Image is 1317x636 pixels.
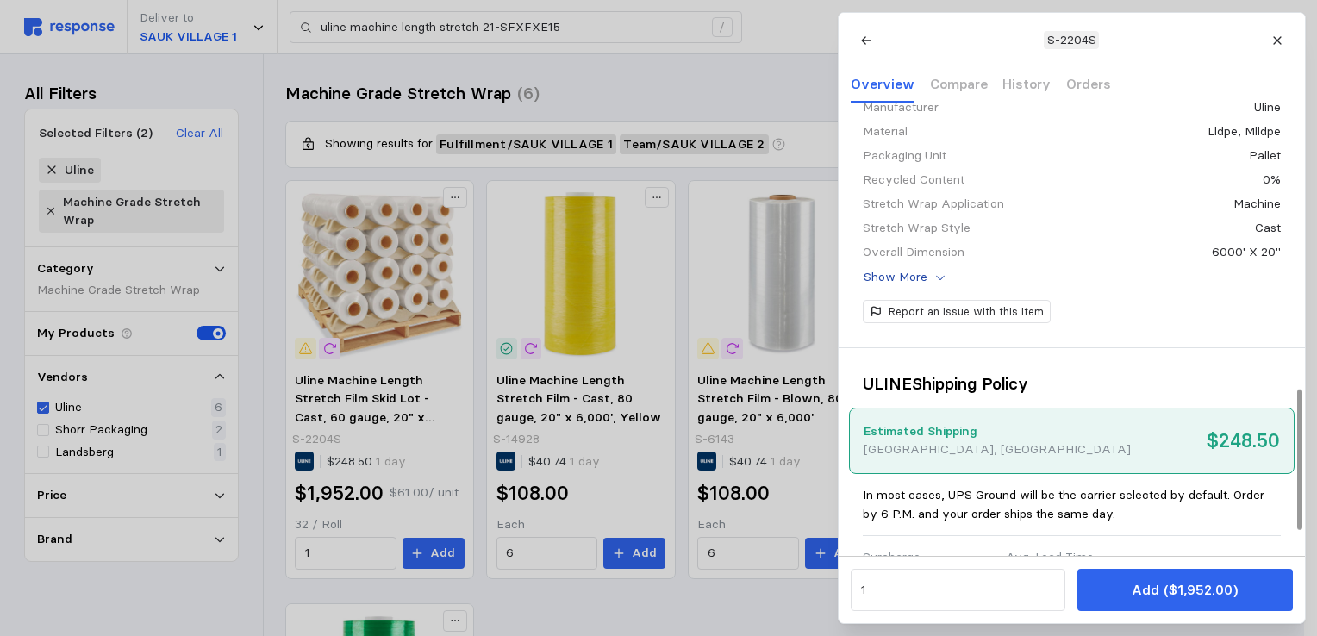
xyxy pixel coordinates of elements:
[863,122,908,140] div: Material
[1233,195,1280,213] div: Machine
[1002,73,1051,95] p: History
[1254,219,1280,237] div: Cast
[863,548,994,567] div: Surcharge
[864,440,1131,459] p: [GEOGRAPHIC_DATA], [GEOGRAPHIC_DATA]
[1248,147,1280,165] div: Pallet
[863,98,939,116] div: Manufacturer
[863,195,1004,213] div: Stretch Wrap Application
[864,422,1131,441] p: Estimated Shipping
[863,219,971,237] div: Stretch Wrap Style
[1132,579,1238,601] p: Add ($1,952.00)
[889,304,1044,320] p: Report an issue with this item
[1207,122,1280,140] div: Lldpe, Mlldpe
[863,267,947,288] button: Show More
[1262,171,1280,189] div: 0%
[851,73,914,95] p: Overview
[1006,548,1137,567] div: Avg. Lead Time
[863,171,964,189] div: Recycled Content
[863,486,1281,523] p: In most cases, UPS Ground will be the carrier selected by default. Order by 6 P.M. and your order...
[1253,98,1280,116] div: Uline
[863,243,964,261] div: Overall Dimension
[863,147,946,165] div: Packaging Unit
[1211,243,1280,261] div: 6000' X 20"
[1046,31,1095,50] p: S-2204S
[1206,427,1279,454] h2: $248.50
[1065,73,1110,95] p: Orders
[929,73,987,95] p: Compare
[863,300,1051,323] button: Report an issue with this item
[860,575,1055,606] input: Qty
[863,372,1281,396] h3: ULINE Shipping Policy
[864,268,927,287] p: Show More
[1077,569,1292,611] button: Add ($1,952.00)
